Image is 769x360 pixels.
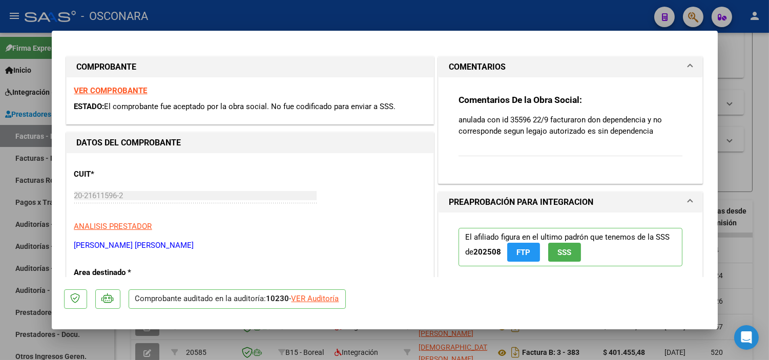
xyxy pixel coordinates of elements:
[74,222,152,231] span: ANALISIS PRESTADOR
[507,243,540,262] button: FTP
[74,168,180,180] p: CUIT
[74,267,180,279] p: Area destinado *
[439,77,703,183] div: COMENTARIOS
[77,138,181,147] strong: DATOS DEL COMPROBANTE
[459,228,683,266] p: El afiliado figura en el ultimo padrón que tenemos de la SSS de
[74,102,105,111] span: ESTADO:
[439,57,703,77] mat-expansion-panel-header: COMENTARIOS
[77,62,137,72] strong: COMPROBANTE
[74,240,426,251] p: [PERSON_NAME] [PERSON_NAME]
[548,243,581,262] button: SSS
[734,325,759,350] div: Open Intercom Messenger
[74,86,148,95] a: VER COMPROBANTE
[266,294,289,303] strong: 10230
[292,293,339,305] div: VER Auditoría
[449,61,506,73] h1: COMENTARIOS
[449,196,593,208] h1: PREAPROBACIÓN PARA INTEGRACION
[459,114,683,137] p: anulada con id 35596 22/9 facturaron don dependencia y no corresponde segun legajo autorizado es ...
[516,248,530,257] span: FTP
[473,247,501,257] strong: 202508
[557,248,571,257] span: SSS
[439,192,703,213] mat-expansion-panel-header: PREAPROBACIÓN PARA INTEGRACION
[105,102,396,111] span: El comprobante fue aceptado por la obra social. No fue codificado para enviar a SSS.
[459,95,582,105] strong: Comentarios De la Obra Social:
[129,289,346,309] p: Comprobante auditado en la auditoría: -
